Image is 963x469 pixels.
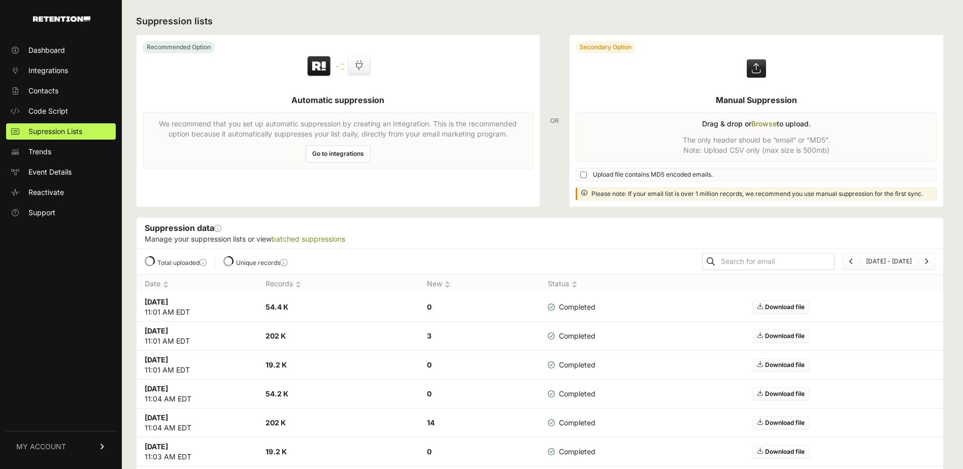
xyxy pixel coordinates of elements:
[572,281,577,288] img: no_sort-eaf950dc5ab64cae54d48a5578032e96f70b2ecb7d747501f34c8f2db400fb66.gif
[753,300,809,314] a: Download file
[28,106,68,116] span: Code Script
[265,303,288,311] strong: 54.4 K
[265,360,287,369] strong: 19.2 K
[136,14,944,28] h2: Suppression lists
[336,69,344,70] img: integration
[336,63,344,65] img: integration
[548,360,595,370] span: Completed
[137,380,257,409] td: 11:04 AM EDT
[16,442,66,452] span: MY ACCOUNT
[6,164,116,180] a: Event Details
[859,257,918,265] li: [DATE] - [DATE]
[548,418,595,428] span: Completed
[6,83,116,99] a: Contacts
[149,119,527,139] p: We recommend that you set up automatic suppression by creating an Integration. This is the recomm...
[719,254,834,269] input: Search for email
[157,259,207,266] label: Total uploaded
[548,331,595,341] span: Completed
[419,275,540,293] th: New
[6,103,116,119] a: Code Script
[28,187,64,197] span: Reactivate
[6,123,116,140] a: Supression Lists
[145,297,168,306] strong: [DATE]
[336,66,344,68] img: integration
[28,167,72,177] span: Event Details
[550,35,559,207] div: OR
[145,442,168,451] strong: [DATE]
[6,42,116,58] a: Dashboard
[137,218,943,248] div: Suppression data
[145,355,168,364] strong: [DATE]
[445,281,450,288] img: no_sort-eaf950dc5ab64cae54d48a5578032e96f70b2ecb7d747501f34c8f2db400fb66.gif
[265,418,286,427] strong: 202 K
[33,16,90,22] img: Retention.com
[145,234,935,244] p: Manage your suppression lists or view
[137,293,257,322] td: 11:01 AM EDT
[427,447,431,456] strong: 0
[6,184,116,200] a: Reactivate
[753,445,809,458] a: Download file
[291,94,384,106] h5: Automatic suppression
[924,257,928,265] a: Next
[28,45,65,55] span: Dashboard
[6,205,116,221] a: Support
[28,208,55,218] span: Support
[137,275,257,293] th: Date
[265,447,287,456] strong: 19.2 K
[580,172,587,178] input: Upload file contains MD5 encoded emails.
[28,86,58,96] span: Contacts
[295,281,301,288] img: no_sort-eaf950dc5ab64cae54d48a5578032e96f70b2ecb7d747501f34c8f2db400fb66.gif
[6,62,116,79] a: Integrations
[6,144,116,160] a: Trends
[427,389,431,398] strong: 0
[28,126,82,137] span: Supression Lists
[849,257,853,265] a: Previous
[137,322,257,351] td: 11:01 AM EDT
[548,389,595,399] span: Completed
[265,331,286,340] strong: 202 K
[137,438,257,466] td: 11:03 AM EDT
[272,234,345,243] a: batched suppressions
[265,389,288,398] strong: 54.2 K
[145,326,168,335] strong: [DATE]
[28,65,68,76] span: Integrations
[145,384,168,393] strong: [DATE]
[306,55,332,78] img: Retention
[427,331,431,340] strong: 3
[843,253,935,270] nav: Page navigation
[28,147,51,157] span: Trends
[753,358,809,372] a: Download file
[427,303,431,311] strong: 0
[236,259,287,266] label: Unique records
[548,447,595,457] span: Completed
[753,329,809,343] a: Download file
[427,418,435,427] strong: 14
[143,41,215,53] div: Recommended Option
[427,360,431,369] strong: 0
[593,171,713,179] span: Upload file contains MD5 encoded emails.
[6,431,116,462] a: MY ACCOUNT
[306,145,371,162] a: Go to integrations
[163,281,169,288] img: no_sort-eaf950dc5ab64cae54d48a5578032e96f70b2ecb7d747501f34c8f2db400fb66.gif
[145,413,168,422] strong: [DATE]
[257,275,419,293] th: Records
[540,275,620,293] th: Status
[137,351,257,380] td: 11:01 AM EDT
[137,409,257,438] td: 11:04 AM EDT
[753,416,809,429] a: Download file
[548,302,595,312] span: Completed
[753,387,809,400] a: Download file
